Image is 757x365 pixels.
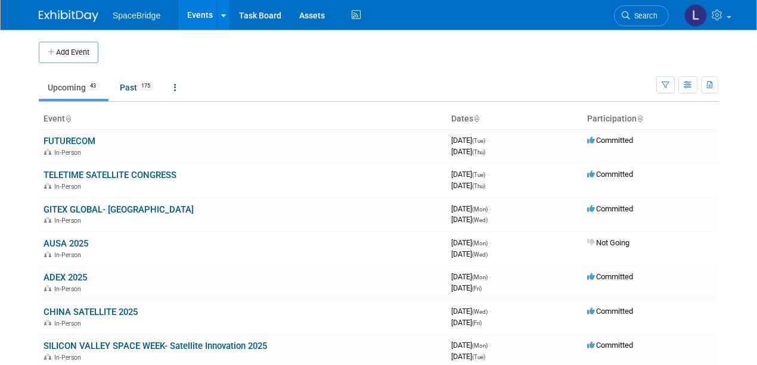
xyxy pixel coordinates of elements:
a: Sort by Participation Type [637,114,643,123]
a: Search [614,5,669,26]
span: - [489,272,491,281]
img: Luminita Oprescu [684,4,707,27]
span: [DATE] [451,181,485,190]
span: (Wed) [472,217,488,223]
span: Committed [587,136,633,145]
th: Dates [446,109,582,129]
span: (Thu) [472,183,485,189]
span: Not Going [587,238,629,247]
a: Sort by Start Date [473,114,479,123]
span: 175 [138,82,154,91]
span: (Fri) [472,285,482,292]
span: (Mon) [472,206,488,213]
span: (Tue) [472,354,485,360]
span: [DATE] [451,352,485,361]
span: - [487,170,489,179]
span: In-Person [54,149,85,157]
span: - [489,307,491,316]
span: (Mon) [472,274,488,280]
a: FUTURECOM [44,136,95,146]
span: (Wed) [472,251,488,258]
span: (Tue) [472,171,485,178]
span: - [489,238,491,247]
span: Search [630,11,657,20]
span: (Wed) [472,308,488,315]
span: [DATE] [451,249,488,258]
span: (Thu) [472,149,485,155]
span: In-Person [54,285,85,293]
img: In-Person Event [44,354,51,360]
span: [DATE] [451,272,491,281]
span: SpaceBridge [113,11,160,20]
span: [DATE] [451,341,491,350]
span: [DATE] [451,215,488,224]
span: Committed [587,170,633,179]
img: ExhibitDay [39,10,98,22]
a: Past175 [111,76,163,99]
span: Committed [587,204,633,213]
a: TELETIME SATELLITE CONGRESS [44,170,176,180]
a: SILICON VALLEY SPACE WEEK- Satellite Innovation 2025 [44,341,267,351]
span: [DATE] [451,136,489,145]
span: In-Person [54,183,85,191]
a: Sort by Event Name [65,114,71,123]
span: (Mon) [472,240,488,247]
span: [DATE] [451,147,485,156]
span: In-Person [54,251,85,259]
th: Participation [582,109,718,129]
button: Add Event [39,42,98,63]
img: In-Person Event [44,285,51,291]
span: - [489,341,491,350]
span: [DATE] [451,318,482,327]
span: In-Person [54,320,85,327]
img: In-Person Event [44,217,51,223]
span: Committed [587,307,633,316]
img: In-Person Event [44,320,51,326]
span: (Tue) [472,138,485,144]
img: In-Person Event [44,149,51,155]
span: [DATE] [451,238,491,247]
span: (Fri) [472,320,482,326]
span: 43 [86,82,100,91]
a: AUSA 2025 [44,238,88,249]
span: - [489,204,491,213]
th: Event [39,109,446,129]
a: ADEX 2025 [44,272,87,283]
span: [DATE] [451,170,489,179]
span: (Mon) [472,342,488,349]
span: Committed [587,341,633,350]
span: In-Person [54,354,85,361]
span: Committed [587,272,633,281]
span: [DATE] [451,283,482,292]
a: GITEX GLOBAL- [GEOGRAPHIC_DATA] [44,204,194,215]
img: In-Person Event [44,251,51,257]
a: CHINA SATELLITE 2025 [44,307,138,317]
span: [DATE] [451,204,491,213]
span: - [487,136,489,145]
span: [DATE] [451,307,491,316]
a: Upcoming43 [39,76,108,99]
img: In-Person Event [44,183,51,189]
span: In-Person [54,217,85,224]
